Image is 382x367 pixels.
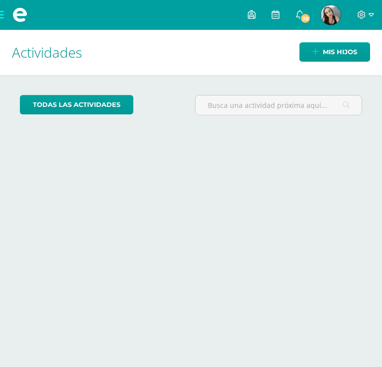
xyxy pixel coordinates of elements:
[321,5,341,25] img: 0d271ca833bfefe002d6927676b61406.png
[299,42,370,62] a: Mis hijos
[195,95,362,115] input: Busca una actividad próxima aquí...
[300,13,311,24] span: 38
[20,95,133,114] a: todas las Actividades
[12,30,370,75] h1: Actividades
[323,43,357,61] span: Mis hijos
